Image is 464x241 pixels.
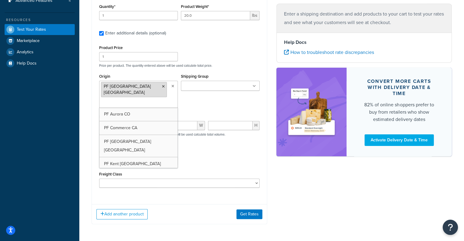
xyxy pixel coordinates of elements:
span: Help Docs [17,61,37,66]
div: Convert more carts with delivery date & time [361,78,437,96]
div: Enter additional details (optional) [105,29,166,37]
button: Get Rates [236,209,262,219]
span: PF Aurora CO [104,111,130,117]
span: PF Kent [GEOGRAPHIC_DATA] [104,161,161,167]
label: Shipping Group [181,74,209,79]
label: Origin [99,74,110,79]
div: Resources [5,17,75,23]
a: Test Your Rates [5,24,75,35]
span: W [197,121,205,130]
p: Price per product. The quantity entered above will be used calculate total price. [98,63,261,68]
a: PF Kent [GEOGRAPHIC_DATA] [99,157,178,171]
span: Analytics [17,50,34,55]
h4: Help Docs [284,39,444,46]
a: PF [GEOGRAPHIC_DATA] [GEOGRAPHIC_DATA] [99,135,178,157]
span: Marketplace [17,38,40,44]
a: Help Docs [5,58,75,69]
label: Product Price [99,45,123,50]
p: Dimensions per product. The quantity entered above will be used calculate total volume. [98,132,225,136]
a: Marketplace [5,35,75,46]
input: 0.0 [99,11,178,20]
label: Quantity* [99,4,115,9]
span: PF [GEOGRAPHIC_DATA] [GEOGRAPHIC_DATA] [104,138,151,153]
label: Product Weight* [181,4,209,9]
input: Enter additional details (optional) [99,31,104,36]
span: PF [GEOGRAPHIC_DATA] [GEOGRAPHIC_DATA] [104,83,151,96]
div: 82% of online shoppers prefer to buy from retailers who show estimated delivery dates [361,101,437,123]
span: lbs [250,11,260,20]
span: PF Commerce CA [104,125,137,131]
span: H [253,121,260,130]
label: Freight Class [99,172,122,176]
button: Add another product [96,209,148,219]
a: Analytics [5,47,75,58]
a: PF Commerce CA [99,121,178,135]
a: PF Aurora CO [99,108,178,121]
a: How to troubleshoot rate discrepancies [284,49,374,56]
img: feature-image-ddt-36eae7f7280da8017bfb280eaccd9c446f90b1fe08728e4019434db127062ab4.png [286,77,337,147]
a: Activate Delivery Date & Time [365,134,434,146]
p: Enter a shipping destination and add products to your cart to test your rates and see what your c... [284,10,444,27]
input: 0.00 [181,11,250,20]
button: Open Resource Center [443,220,458,235]
span: Test Your Rates [17,27,46,32]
